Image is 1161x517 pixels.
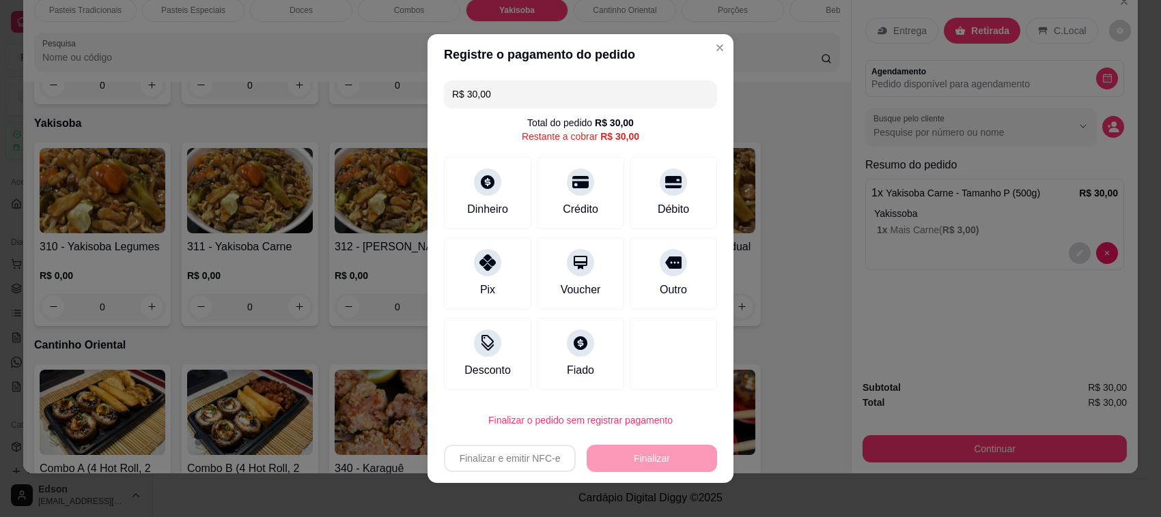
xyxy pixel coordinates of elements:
div: Restante a cobrar [522,130,639,143]
button: Close [709,37,731,59]
div: Desconto [464,362,511,379]
div: Dinheiro [467,201,508,218]
input: Ex.: hambúrguer de cordeiro [452,80,709,108]
div: Outro [660,282,687,298]
div: R$ 30,00 [600,130,639,143]
div: Pix [480,282,495,298]
div: R$ 30,00 [595,116,634,130]
div: Fiado [567,362,594,379]
div: Voucher [561,282,601,298]
div: Total do pedido [527,116,634,130]
header: Registre o pagamento do pedido [428,34,733,75]
div: Débito [658,201,689,218]
div: Crédito [563,201,598,218]
button: Finalizar o pedido sem registrar pagamento [444,407,717,434]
